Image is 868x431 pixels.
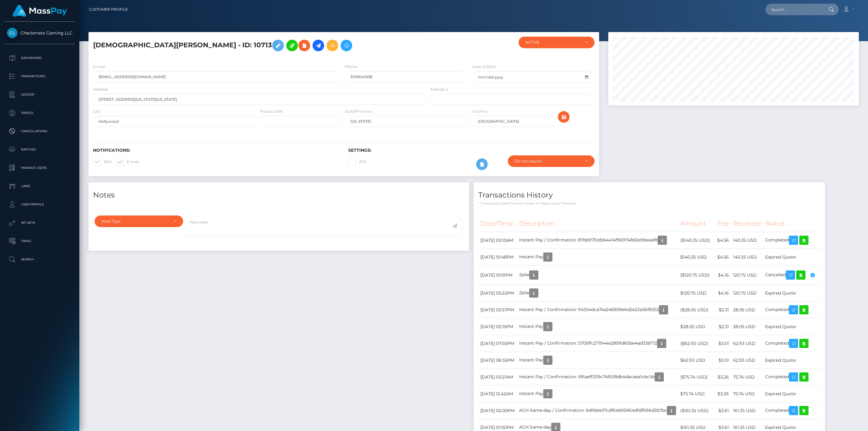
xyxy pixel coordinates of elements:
[102,219,169,224] div: Note Type
[430,87,448,92] label: Address 2
[478,285,517,302] td: [DATE] 05:22PM
[5,197,75,212] a: User Profile
[515,159,580,164] div: Do not require
[678,369,713,386] td: ($75.74 USD)
[478,232,517,249] td: [DATE] 03:10AM
[7,28,17,38] img: Checkmate Gaming LLC
[763,369,820,386] td: Completed
[731,285,763,302] td: 120.75 USD
[472,64,496,70] label: Date of Birth
[526,40,580,45] div: ACTIVE
[348,158,366,166] label: 2FA
[678,285,713,302] td: $120.75 USD
[731,249,763,266] td: 140.35 USD
[678,266,713,285] td: ($120.75 USD)
[478,201,820,206] p: * Transactions date/time are shown in payee's local timezone
[116,158,139,166] label: E-mail
[517,402,678,419] td: ACH Same-day / Confirmation: 6dfdd407cdf64b95964dfdf696d3b7bc
[7,145,72,154] p: Batches
[517,285,678,302] td: Zelle
[7,218,72,227] p: API Keys
[517,386,678,402] td: Instant Pay
[93,87,108,92] label: Address
[763,232,820,249] td: Completed
[478,335,517,352] td: [DATE] 07:50PM
[731,318,763,335] td: 28.05 USD
[7,237,72,246] p: Taxes
[519,37,595,48] button: ACTIVE
[713,302,731,318] td: $2.31
[478,215,517,232] th: Date/Time
[5,30,75,36] span: Checkmate Gaming LLC
[7,182,72,191] p: Links
[5,215,75,230] a: API Keys
[93,148,339,153] h6: Notifications:
[93,37,424,54] h5: [DEMOGRAPHIC_DATA][PERSON_NAME] - ID: 10713
[517,352,678,369] td: Instant Pay
[478,190,820,201] h4: Transactions History
[5,252,75,267] a: Search
[763,318,820,335] td: Expired Quote
[260,109,282,114] label: Postal Code
[517,266,678,285] td: Zelle
[7,127,72,136] p: Cancellations
[763,352,820,369] td: Expired Quote
[5,105,75,121] a: Payees
[517,335,678,352] td: Instant Pay / Confirmation: 5705ffc271944e2899d60be4ad336f72
[478,369,517,386] td: [DATE] 03:21AM
[345,109,372,114] label: State/Province
[472,109,488,114] label: Country
[731,302,763,318] td: 28.05 USD
[713,352,731,369] td: $3.01
[478,402,517,419] td: [DATE] 02:00PM
[13,5,67,17] img: MassPay Logo
[7,90,72,99] p: Ledger
[478,266,517,285] td: [DATE] 01:01PM
[678,402,713,419] td: ($161.35 USD)
[763,402,820,419] td: Completed
[763,215,820,232] th: Status
[7,255,72,264] p: Search
[89,3,128,16] a: Customer Profile
[93,158,111,166] label: SMS
[478,386,517,402] td: [DATE] 12:42AM
[765,4,823,15] input: Search...
[731,369,763,386] td: 75.74 USD
[713,402,731,419] td: $3.61
[678,318,713,335] td: $28.05 USD
[713,249,731,266] td: $4.56
[313,40,324,51] a: Initiate Payout
[678,352,713,369] td: $62.93 USD
[731,352,763,369] td: 62.93 USD
[478,302,517,318] td: [DATE] 03:37PM
[5,87,75,102] a: Ledger
[7,72,72,81] p: Transactions
[678,249,713,266] td: $140.35 USD
[713,335,731,352] td: $3.01
[345,64,357,70] label: Phone
[5,69,75,84] a: Transactions
[678,386,713,402] td: $75.74 USD
[763,386,820,402] td: Expired Quote
[478,249,517,266] td: [DATE] 10:48PM
[731,232,763,249] td: 140.35 USD
[731,266,763,285] td: 120.75 USD
[731,335,763,352] td: 62.93 USD
[713,386,731,402] td: $3.26
[7,200,72,209] p: User Profile
[517,369,678,386] td: Instant Pay / Confirmation: 5f6aeff339c74f638db4dacaea1cbc5b
[713,215,731,232] th: Fee
[678,302,713,318] td: ($28.05 USD)
[5,50,75,66] a: Dashboard
[713,266,731,285] td: $4.16
[763,249,820,266] td: Expired Quote
[678,335,713,352] td: ($62.93 USD)
[478,318,517,335] td: [DATE] 02:15PM
[517,215,678,232] th: Description
[348,148,594,153] h6: Settings:
[763,335,820,352] td: Completed
[763,266,820,285] td: Cancelled
[713,285,731,302] td: $4.16
[517,232,678,249] td: Instant Pay / Confirmation: 87bb9751d5b4414f969748d2e9beaaf8
[5,124,75,139] a: Cancellations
